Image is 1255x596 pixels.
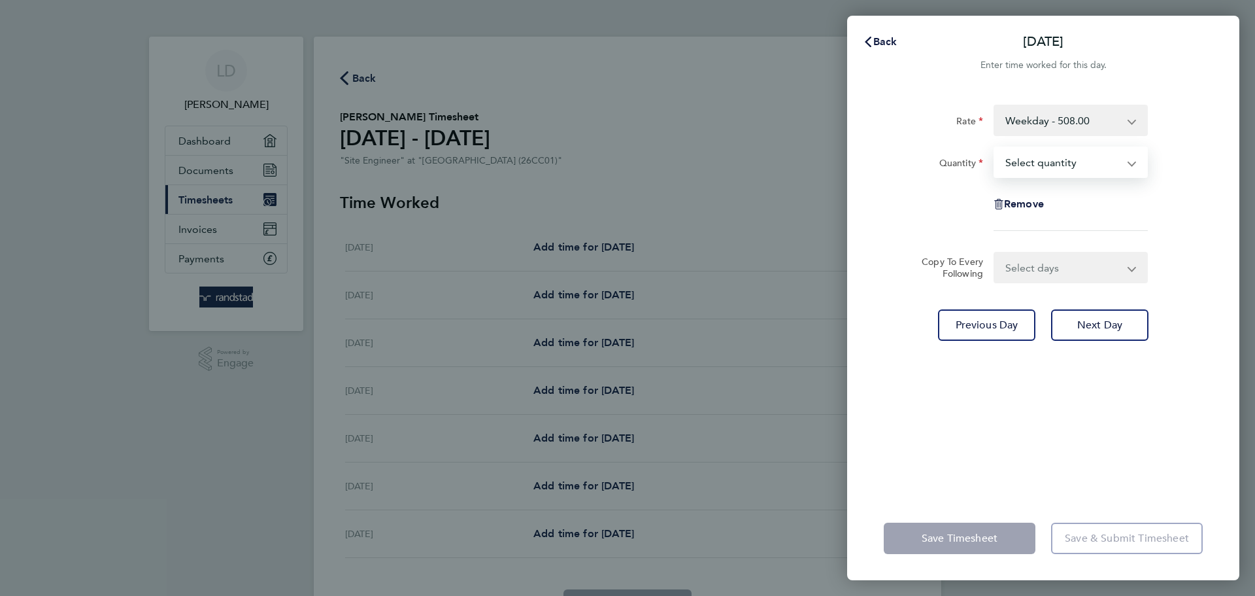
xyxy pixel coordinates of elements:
p: [DATE] [1023,33,1063,51]
button: Remove [994,199,1044,209]
div: Enter time worked for this day. [847,58,1239,73]
span: Next Day [1077,319,1122,332]
label: Quantity [939,157,983,173]
label: Rate [956,115,983,131]
span: Previous Day [956,319,1018,332]
button: Next Day [1051,309,1148,341]
button: Previous Day [938,309,1035,341]
label: Copy To Every Following [911,256,983,279]
button: Back [850,29,911,55]
span: Back [873,35,897,48]
span: Remove [1004,198,1044,210]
